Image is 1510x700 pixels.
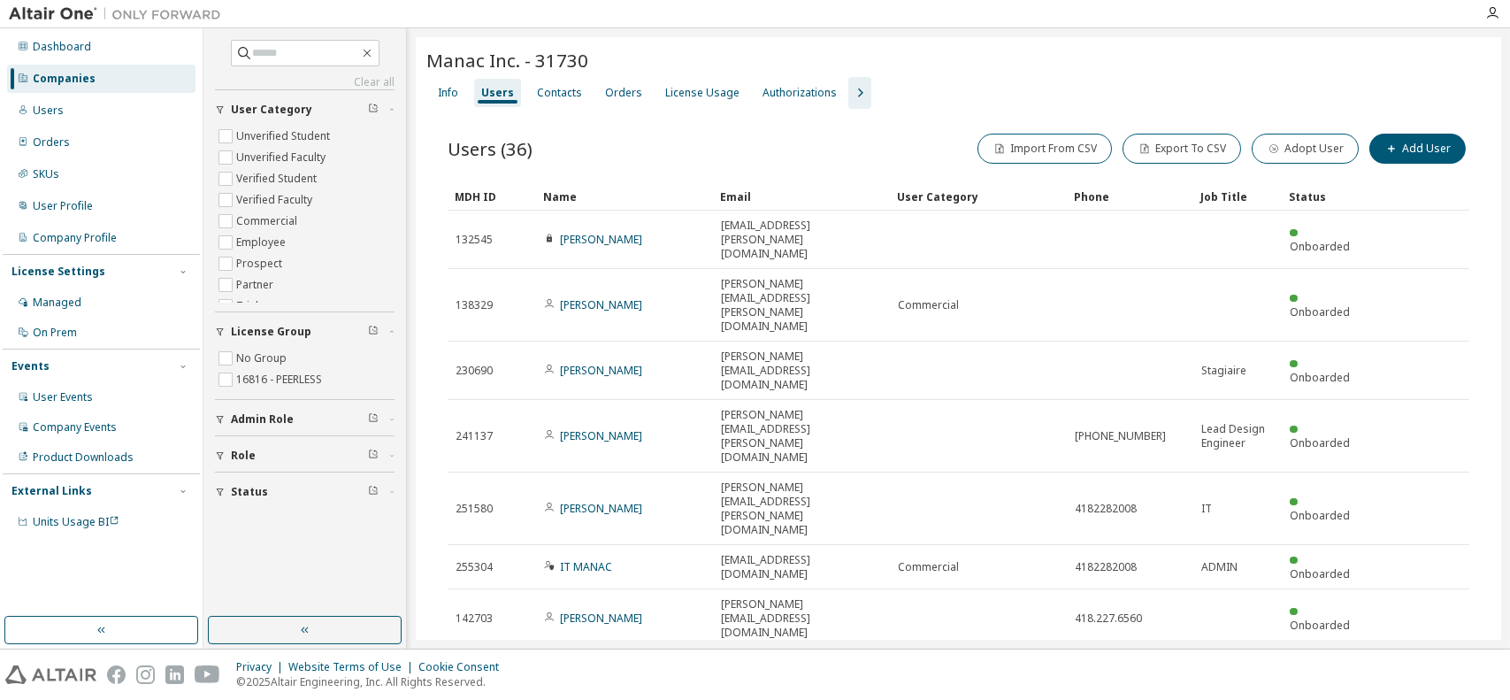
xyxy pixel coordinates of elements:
div: Info [438,86,458,100]
div: Company Profile [33,231,117,245]
a: [PERSON_NAME] [560,501,642,516]
span: Commercial [898,298,959,312]
button: Role [215,436,395,475]
div: Status [1289,182,1363,211]
a: [PERSON_NAME] [560,232,642,247]
span: Onboarded [1290,618,1350,633]
label: Employee [236,232,289,253]
span: Users (36) [448,136,533,161]
div: Authorizations [763,86,837,100]
div: Users [481,86,514,100]
span: Role [231,449,256,463]
span: 230690 [456,364,493,378]
label: Trial [236,296,262,317]
span: Clear filter [368,103,379,117]
div: SKUs [33,167,59,181]
div: User Profile [33,199,93,213]
div: Cookie Consent [418,660,510,674]
button: Add User [1369,134,1466,164]
span: 138329 [456,298,493,312]
div: Companies [33,72,96,86]
span: Clear filter [368,325,379,339]
button: Admin Role [215,400,395,439]
img: youtube.svg [195,665,220,684]
a: IT MANAC [560,559,612,574]
span: Clear filter [368,449,379,463]
div: User Events [33,390,93,404]
img: linkedin.svg [165,665,184,684]
span: Onboarded [1290,304,1350,319]
span: 241137 [456,429,493,443]
span: Admin Role [231,412,294,427]
span: Onboarded [1290,435,1350,450]
span: User Category [231,103,312,117]
div: Name [543,182,706,211]
img: facebook.svg [107,665,126,684]
span: Onboarded [1290,370,1350,385]
span: [PERSON_NAME][EMAIL_ADDRESS][DOMAIN_NAME] [721,597,882,640]
label: 16816 - PEERLESS [236,369,326,390]
button: Import From CSV [977,134,1112,164]
img: altair_logo.svg [5,665,96,684]
a: [PERSON_NAME] [560,611,642,626]
div: Dashboard [33,40,91,54]
span: 255304 [456,560,493,574]
span: Onboarded [1290,566,1350,581]
div: Company Events [33,420,117,435]
div: Orders [605,86,642,100]
div: Contacts [537,86,582,100]
div: Orders [33,135,70,150]
label: Unverified Faculty [236,147,329,168]
span: Onboarded [1290,239,1350,254]
div: Email [720,182,883,211]
div: License Usage [665,86,740,100]
span: Clear filter [368,412,379,427]
span: 418.227.6560 [1075,612,1142,626]
div: Phone [1074,182,1186,211]
div: Website Terms of Use [288,660,418,674]
span: [PERSON_NAME][EMAIL_ADDRESS][PERSON_NAME][DOMAIN_NAME] [721,408,882,465]
span: [PERSON_NAME][EMAIL_ADDRESS][PERSON_NAME][DOMAIN_NAME] [721,481,882,537]
label: Commercial [236,211,301,232]
label: Verified Faculty [236,189,316,211]
span: [PERSON_NAME][EMAIL_ADDRESS][DOMAIN_NAME] [721,350,882,392]
button: Status [215,473,395,512]
span: IT [1201,502,1212,516]
span: Lead Design Engineer [1201,422,1274,450]
div: On Prem [33,326,77,340]
span: Manac Inc. - 31730 [426,48,588,73]
a: [PERSON_NAME] [560,428,642,443]
div: MDH ID [455,182,529,211]
p: © 2025 Altair Engineering, Inc. All Rights Reserved. [236,674,510,689]
span: ADMIN [1201,560,1238,574]
span: [EMAIL_ADDRESS][DOMAIN_NAME] [721,553,882,581]
span: 132545 [456,233,493,247]
button: License Group [215,312,395,351]
label: No Group [236,348,290,369]
button: User Category [215,90,395,129]
span: License Group [231,325,311,339]
span: Units Usage BI [33,514,119,529]
button: Export To CSV [1123,134,1241,164]
span: [EMAIL_ADDRESS][PERSON_NAME][DOMAIN_NAME] [721,219,882,261]
label: Partner [236,274,277,296]
span: 142703 [456,612,493,626]
span: 251580 [456,502,493,516]
span: 4182282008 [1075,560,1137,574]
div: User Category [897,182,1060,211]
span: Stagiaire [1201,364,1246,378]
div: Job Title [1200,182,1275,211]
a: [PERSON_NAME] [560,297,642,312]
a: [PERSON_NAME] [560,363,642,378]
img: instagram.svg [136,665,155,684]
img: Altair One [9,5,230,23]
a: Clear all [215,75,395,89]
div: Users [33,104,64,118]
label: Unverified Student [236,126,333,147]
span: Onboarded [1290,508,1350,523]
div: External Links [11,484,92,498]
div: Product Downloads [33,450,134,465]
span: Clear filter [368,485,379,499]
div: Managed [33,296,81,310]
span: Commercial [898,560,959,574]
